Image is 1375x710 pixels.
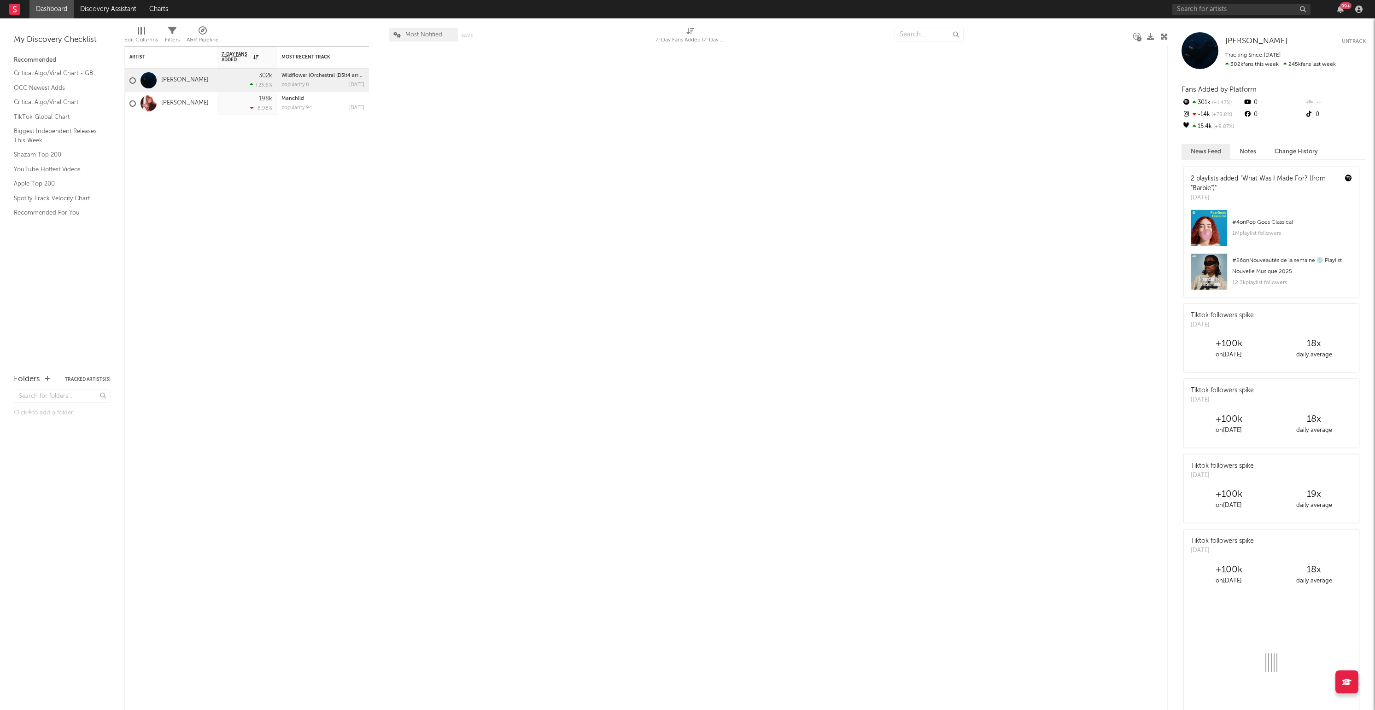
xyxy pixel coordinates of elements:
div: -14k [1182,109,1243,121]
div: [DATE] [1191,193,1338,203]
span: +78.8 % [1210,112,1232,117]
div: daily average [1271,576,1357,587]
a: [PERSON_NAME] [1225,37,1287,46]
div: +100k [1186,489,1271,500]
div: +100k [1186,414,1271,425]
span: 245k fans last week [1225,62,1336,67]
div: Edit Columns [124,23,158,50]
input: Search... [895,28,964,41]
div: 99 + [1340,2,1352,9]
div: A&R Pipeline [187,35,219,46]
div: 198k [259,96,272,102]
div: 0 [1243,109,1304,121]
div: Artist [129,54,199,60]
div: -8.98 % [250,105,272,111]
div: on [DATE] [1186,576,1271,587]
div: Tiktok followers spike [1191,386,1254,396]
a: Manchild [281,96,304,101]
a: TikTok Global Chart [14,112,101,122]
input: Search for artists [1172,4,1311,15]
span: Fans Added by Platform [1182,86,1257,93]
div: popularity: 0 [281,82,309,87]
div: [DATE] [1191,320,1254,330]
div: on [DATE] [1186,425,1271,436]
div: Recommended [14,55,111,66]
div: Tiktok followers spike [1191,461,1254,471]
div: A&R Pipeline [187,23,219,50]
div: [DATE] [349,105,364,111]
div: +100k [1186,338,1271,349]
div: My Discovery Checklist [14,35,111,46]
div: Edit Columns [124,35,158,46]
div: [DATE] [1191,546,1254,555]
div: Wildflower (Orchestral (D3lt4 arrang.) [281,73,364,78]
div: popularity: 94 [281,105,312,111]
div: 2 playlists added [1191,174,1338,193]
div: -- [1305,97,1366,109]
div: 7-Day Fans Added (7-Day Fans Added) [655,23,725,50]
a: "What Was I Made For? (from "Barbie")" [1191,175,1326,192]
span: [PERSON_NAME] [1225,37,1287,45]
div: Tiktok followers spike [1191,536,1254,546]
a: Recommended For You [14,208,101,218]
a: Shazam Top 200 [14,150,101,160]
span: 302k fans this week [1225,62,1279,67]
a: Critical Algo/Viral Chart - GB [14,68,101,78]
div: on [DATE] [1186,349,1271,361]
div: Manchild [281,96,364,101]
div: on [DATE] [1186,500,1271,511]
div: 302k [259,73,272,79]
span: Most Notified [405,32,442,38]
div: daily average [1271,500,1357,511]
span: +9.87 % [1212,124,1234,129]
div: [DATE] [1191,471,1254,480]
div: # 26 on Nouveautés de la semaine 💿 Playlist Nouvelle Musique 2025 [1232,255,1352,277]
div: 18 x [1271,338,1357,349]
button: News Feed [1182,144,1230,159]
button: Notes [1230,144,1265,159]
div: Most Recent Track [281,54,351,60]
div: 0 [1243,97,1304,109]
div: daily average [1271,425,1357,436]
a: #26onNouveautés de la semaine 💿 Playlist Nouvelle Musique 202512.3kplaylist followers [1184,253,1359,297]
div: daily average [1271,349,1357,361]
div: 301k [1182,97,1243,109]
a: Spotify Track Velocity Chart [14,193,101,204]
a: Wildflower (Orchestral (D3lt4 arrang.) [281,73,370,78]
button: Change History [1265,144,1327,159]
div: 0 [1305,109,1366,121]
div: 12.3k playlist followers [1232,277,1352,288]
div: Filters [165,23,180,50]
div: [DATE] [349,82,364,87]
div: 18 x [1271,414,1357,425]
a: [PERSON_NAME] [161,76,209,84]
span: +1.47 % [1211,100,1232,105]
div: Tiktok followers spike [1191,311,1254,320]
span: Tracking Since: [DATE] [1225,52,1281,58]
div: 15.4k [1182,121,1243,133]
div: [DATE] [1191,396,1254,405]
div: Filters [165,35,180,46]
a: YouTube Hottest Videos [14,164,101,175]
input: Search for folders... [14,390,111,403]
a: Biggest Independent Releases This Week [14,126,101,145]
div: 18 x [1271,565,1357,576]
div: # 4 on Pop Goes Classical [1232,217,1352,228]
div: 7-Day Fans Added (7-Day Fans Added) [655,35,725,46]
div: +23.6 % [250,82,272,88]
button: Untrack [1342,37,1366,46]
div: Click to add a folder. [14,407,111,419]
div: 1M playlist followers [1232,228,1352,239]
a: Apple Top 200 [14,179,101,189]
button: 99+ [1337,6,1344,13]
button: Save [461,33,473,38]
a: [PERSON_NAME] [161,99,209,107]
a: OCC Newest Adds [14,83,101,93]
div: 19 x [1271,489,1357,500]
button: Tracked Artists(3) [65,377,111,382]
span: 7-Day Fans Added [222,52,251,63]
a: Critical Algo/Viral Chart [14,97,101,107]
div: +100k [1186,565,1271,576]
div: Folders [14,374,40,385]
a: #4onPop Goes Classical1Mplaylist followers [1184,210,1359,253]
